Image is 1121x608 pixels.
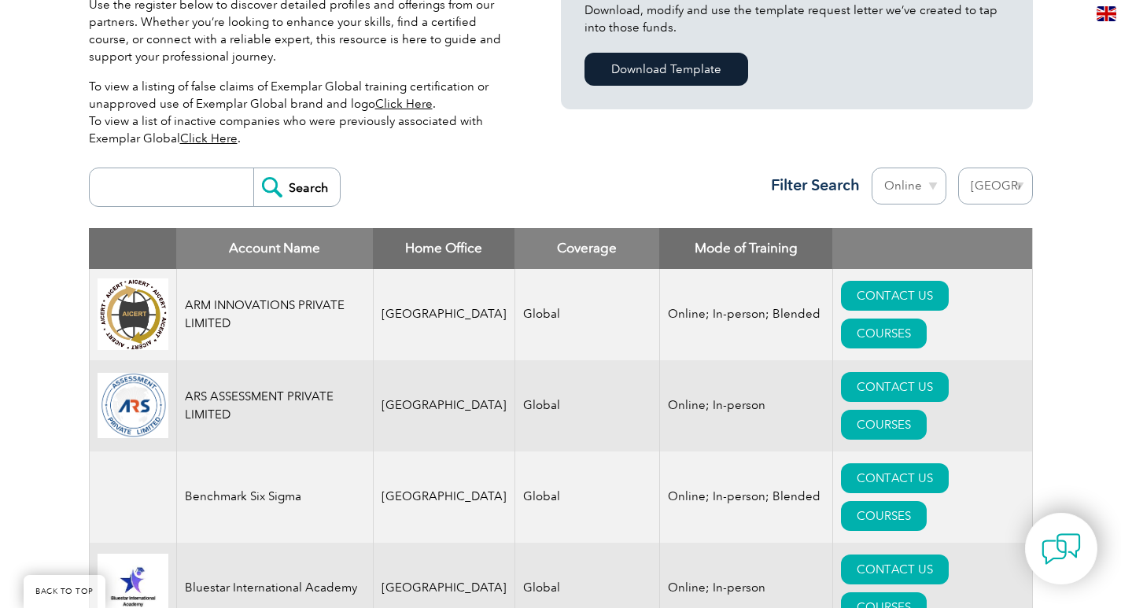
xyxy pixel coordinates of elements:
[176,360,373,451] td: ARS ASSESSMENT PRIVATE LIMITED
[832,228,1032,269] th: : activate to sort column ascending
[659,269,832,360] td: Online; In-person; Blended
[584,53,748,86] a: Download Template
[841,372,949,402] a: CONTACT US
[841,501,927,531] a: COURSES
[514,451,659,543] td: Global
[659,451,832,543] td: Online; In-person; Blended
[176,228,373,269] th: Account Name: activate to sort column descending
[176,451,373,543] td: Benchmark Six Sigma
[373,269,514,360] td: [GEOGRAPHIC_DATA]
[253,168,340,206] input: Search
[373,451,514,543] td: [GEOGRAPHIC_DATA]
[841,555,949,584] a: CONTACT US
[24,575,105,608] a: BACK TO TOP
[89,78,514,147] p: To view a listing of false claims of Exemplar Global training certification or unapproved use of ...
[375,97,433,111] a: Click Here
[98,373,168,439] img: 509b7a2e-6565-ed11-9560-0022481565fd-logo.png
[373,360,514,451] td: [GEOGRAPHIC_DATA]
[514,228,659,269] th: Coverage: activate to sort column ascending
[514,360,659,451] td: Global
[98,278,168,350] img: d4f7149c-8dc9-ef11-a72f-002248108aed-logo.jpg
[1042,529,1081,569] img: contact-chat.png
[841,319,927,348] a: COURSES
[659,360,832,451] td: Online; In-person
[841,281,949,311] a: CONTACT US
[514,269,659,360] td: Global
[373,228,514,269] th: Home Office: activate to sort column ascending
[180,131,238,146] a: Click Here
[659,228,832,269] th: Mode of Training: activate to sort column ascending
[841,410,927,440] a: COURSES
[841,463,949,493] a: CONTACT US
[761,175,860,195] h3: Filter Search
[176,269,373,360] td: ARM INNOVATIONS PRIVATE LIMITED
[1097,6,1116,21] img: en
